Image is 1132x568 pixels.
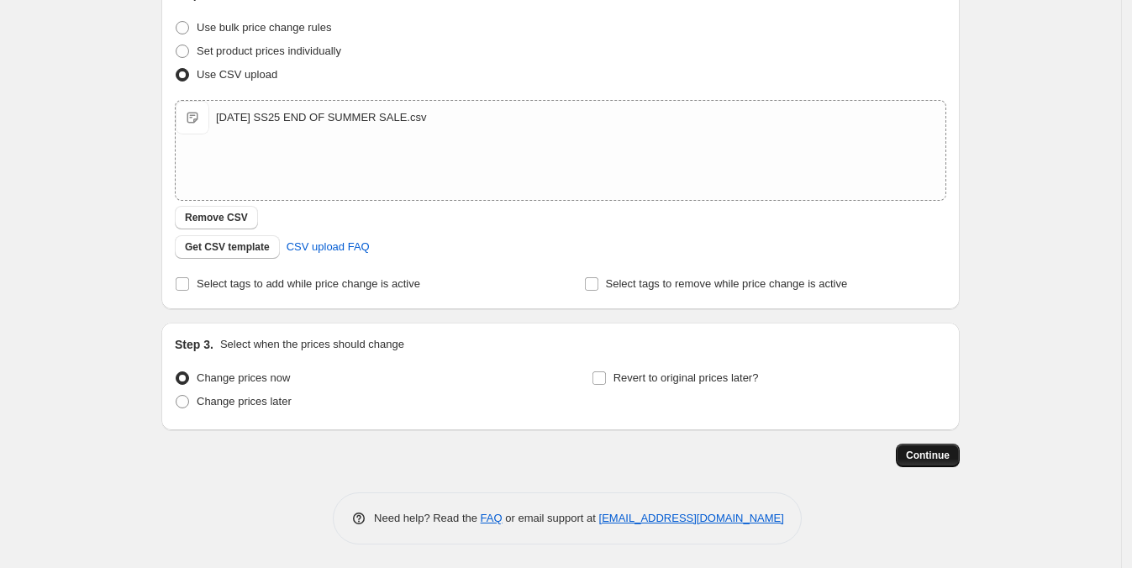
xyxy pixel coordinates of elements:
[374,512,481,524] span: Need help? Read the
[599,512,784,524] a: [EMAIL_ADDRESS][DOMAIN_NAME]
[220,336,404,353] p: Select when the prices should change
[481,512,503,524] a: FAQ
[197,68,277,81] span: Use CSV upload
[606,277,848,290] span: Select tags to remove while price change is active
[906,449,950,462] span: Continue
[216,109,426,126] div: [DATE] SS25 END OF SUMMER SALE.csv
[197,277,420,290] span: Select tags to add while price change is active
[175,206,258,229] button: Remove CSV
[896,444,960,467] button: Continue
[276,234,380,260] a: CSV upload FAQ
[175,235,280,259] button: Get CSV template
[503,512,599,524] span: or email support at
[197,395,292,408] span: Change prices later
[287,239,370,255] span: CSV upload FAQ
[185,211,248,224] span: Remove CSV
[613,371,759,384] span: Revert to original prices later?
[197,45,341,57] span: Set product prices individually
[175,336,213,353] h2: Step 3.
[197,371,290,384] span: Change prices now
[197,21,331,34] span: Use bulk price change rules
[185,240,270,254] span: Get CSV template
